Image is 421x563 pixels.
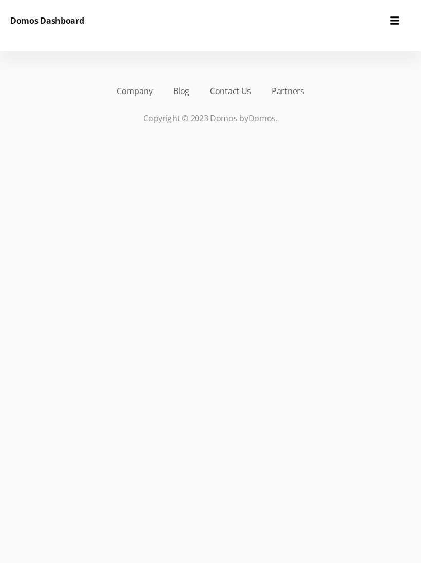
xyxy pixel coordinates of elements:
[210,85,251,97] a: Contact Us
[26,112,395,124] p: Copyright © 2023 Domos by .
[248,113,276,124] a: Domos
[10,14,84,27] h6: Domos Dashboard
[117,85,152,97] a: Company
[173,85,189,97] a: Blog
[272,85,304,97] a: Partners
